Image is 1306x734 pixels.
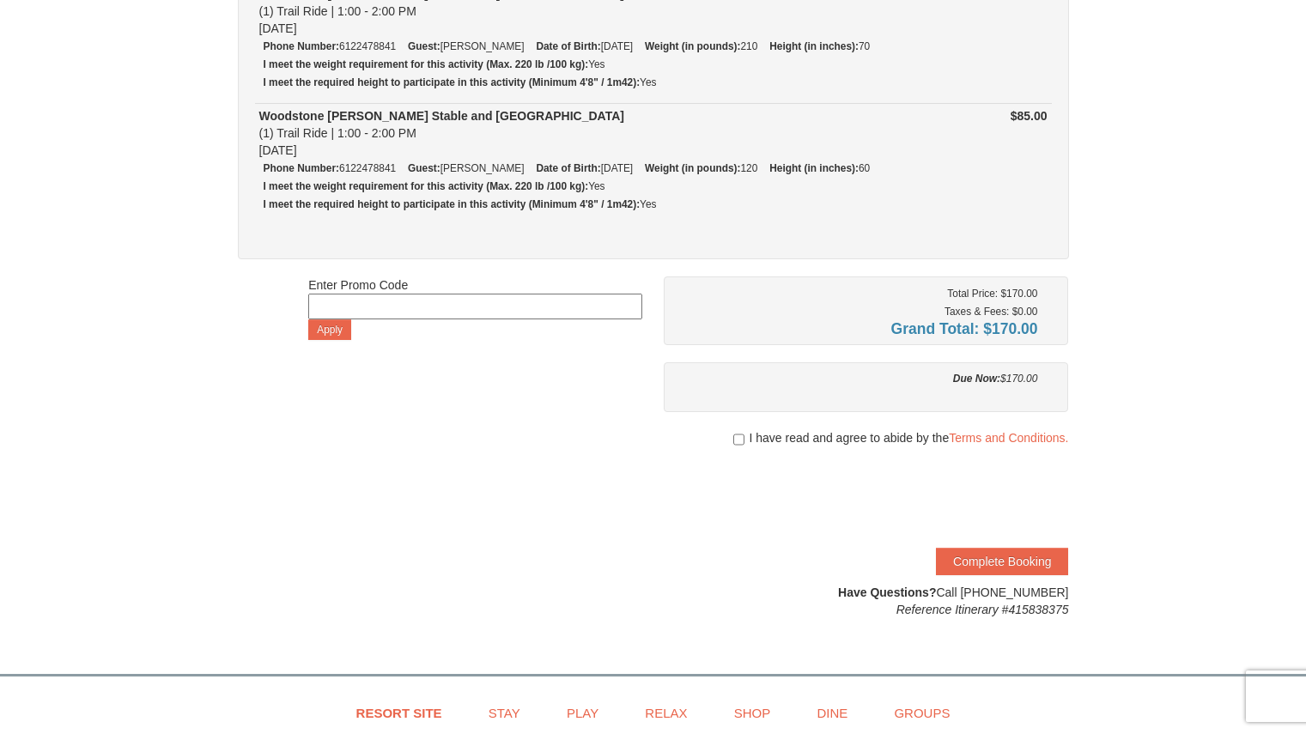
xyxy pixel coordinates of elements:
[677,320,1038,337] h4: Grand Total: $170.00
[645,162,757,174] small: 120
[769,162,870,174] small: 60
[408,40,524,52] small: [PERSON_NAME]
[308,276,642,340] div: Enter Promo Code
[769,40,870,52] small: 70
[872,694,971,732] a: Groups
[264,198,657,210] small: Yes
[795,694,869,732] a: Dine
[953,373,1000,385] strong: Due Now:
[949,431,1068,445] a: Terms and Conditions.
[264,58,589,70] strong: I meet the weight requirement for this activity (Max. 220 lb /100 kg):
[677,370,1038,387] div: $170.00
[536,162,633,174] small: [DATE]
[259,107,919,159] div: (1) Trail Ride | 1:00 - 2:00 PM [DATE]
[259,109,624,123] strong: Woodstone [PERSON_NAME] Stable and [GEOGRAPHIC_DATA]
[664,584,1069,618] div: Call [PHONE_NUMBER]
[264,58,605,70] small: Yes
[467,694,542,732] a: Stay
[536,40,633,52] small: [DATE]
[536,162,600,174] strong: Date of Birth:
[264,40,340,52] strong: Phone Number:
[264,198,641,210] strong: I meet the required height to participate in this activity (Minimum 4'8" / 1m42):
[623,694,708,732] a: Relax
[264,180,589,192] strong: I meet the weight requirement for this activity (Max. 220 lb /100 kg):
[645,40,740,52] strong: Weight (in pounds):
[945,306,1037,318] small: Taxes & Fees: $0.00
[838,585,936,599] strong: Have Questions?
[713,694,793,732] a: Shop
[936,548,1068,575] button: Complete Booking
[408,40,440,52] strong: Guest:
[264,76,641,88] strong: I meet the required height to participate in this activity (Minimum 4'8" / 1m42):
[264,76,657,88] small: Yes
[769,40,859,52] strong: Height (in inches):
[947,288,1037,300] small: Total Price: $170.00
[1011,109,1048,123] strong: $85.00
[769,162,859,174] strong: Height (in inches):
[545,694,620,732] a: Play
[749,429,1068,446] span: I have read and agree to abide by the
[335,694,464,732] a: Resort Site
[408,162,440,174] strong: Guest:
[896,603,1069,616] em: Reference Itinerary #415838375
[264,40,397,52] small: 6122478841
[408,162,524,174] small: [PERSON_NAME]
[645,162,740,174] strong: Weight (in pounds):
[645,40,757,52] small: 210
[264,180,605,192] small: Yes
[264,162,340,174] strong: Phone Number:
[807,464,1068,531] iframe: reCAPTCHA
[536,40,600,52] strong: Date of Birth:
[264,162,397,174] small: 6122478841
[308,319,351,340] button: Apply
